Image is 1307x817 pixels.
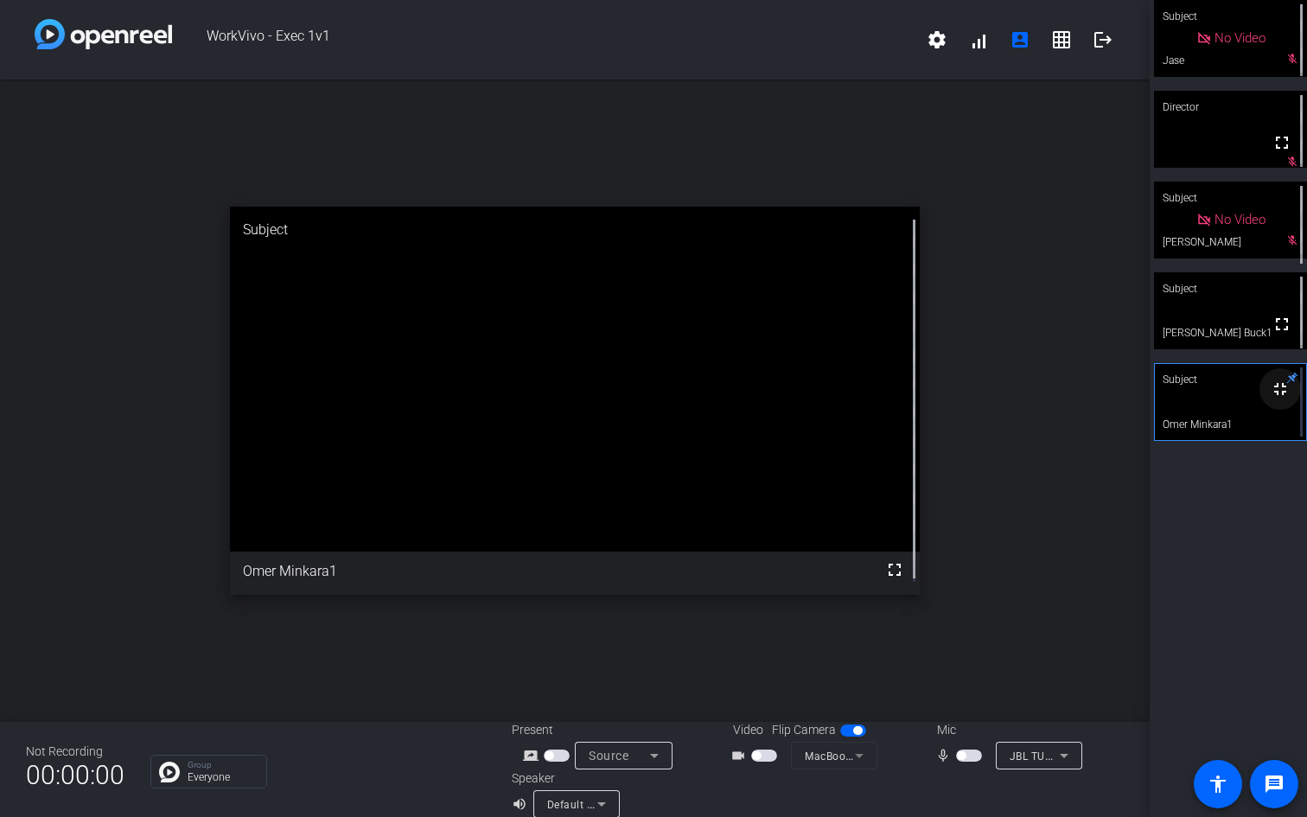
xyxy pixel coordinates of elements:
[26,754,124,796] span: 00:00:00
[26,743,124,761] div: Not Recording
[547,797,736,811] span: Default - JBL TUNE BEAM (Bluetooth)
[1154,363,1307,396] div: Subject
[35,19,172,49] img: white-gradient.svg
[1208,774,1228,795] mat-icon: accessibility
[1215,212,1266,227] span: No Video
[512,721,685,739] div: Present
[1010,749,1152,763] span: JBL TUNE BEAM (Bluetooth)
[188,761,258,769] p: Group
[230,207,920,253] div: Subject
[935,745,956,766] mat-icon: mic_none
[1010,29,1030,50] mat-icon: account_box
[512,794,532,814] mat-icon: volume_up
[1154,91,1307,124] div: Director
[733,721,763,739] span: Video
[920,721,1093,739] div: Mic
[1270,379,1291,399] mat-icon: fullscreen_exit
[958,19,999,61] button: signal_cellular_alt
[884,559,905,580] mat-icon: fullscreen
[1264,774,1285,795] mat-icon: message
[1272,132,1292,153] mat-icon: fullscreen
[523,745,544,766] mat-icon: screen_share_outline
[927,29,947,50] mat-icon: settings
[730,745,751,766] mat-icon: videocam_outline
[1093,29,1113,50] mat-icon: logout
[172,19,916,61] span: WorkVivo - Exec 1v1
[1154,272,1307,305] div: Subject
[159,762,180,782] img: Chat Icon
[1272,314,1292,335] mat-icon: fullscreen
[772,721,836,739] span: Flip Camera
[188,772,258,782] p: Everyone
[589,749,628,763] span: Source
[1154,182,1307,214] div: Subject
[512,769,615,788] div: Speaker
[1051,29,1072,50] mat-icon: grid_on
[1215,30,1266,46] span: No Video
